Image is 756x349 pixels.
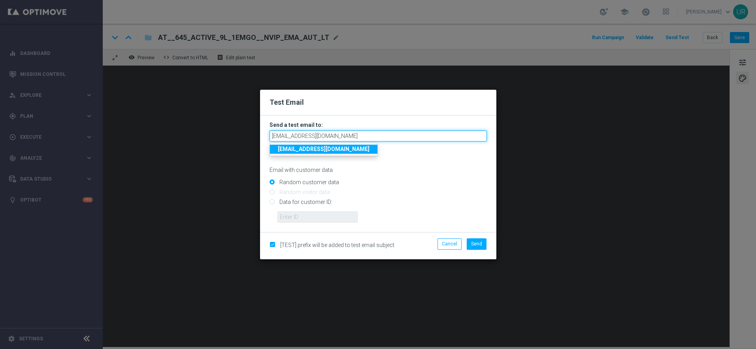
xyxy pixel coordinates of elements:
span: [TEST] prefix will be added to test email subject [280,242,394,248]
p: Email with customer data [270,166,487,174]
strong: [EMAIL_ADDRESS][DOMAIN_NAME] [278,146,370,152]
button: Cancel [437,238,462,249]
span: Send [471,241,482,247]
input: Enter ID [277,211,358,223]
h3: Send a test email to: [270,121,487,128]
label: Random customer data [277,179,339,186]
button: Send [467,238,486,249]
a: [EMAIL_ADDRESS][DOMAIN_NAME] [270,145,377,154]
h2: Test Email [270,98,487,107]
p: Separate multiple addresses with commas [270,143,487,151]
